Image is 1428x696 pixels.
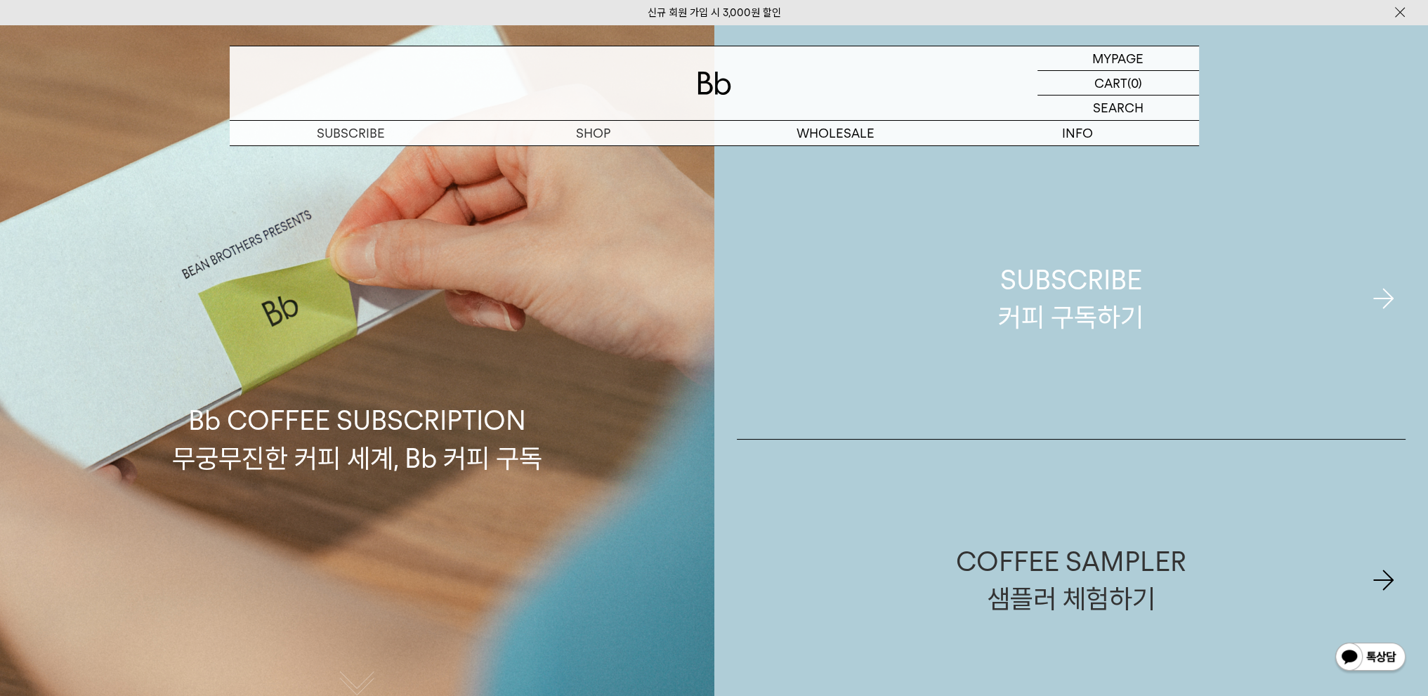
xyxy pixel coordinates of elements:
[697,72,731,95] img: 로고
[230,121,472,145] a: SUBSCRIBE
[1092,46,1144,70] p: MYPAGE
[1334,641,1407,675] img: 카카오톡 채널 1:1 채팅 버튼
[956,543,1186,617] div: COFFEE SAMPLER 샘플러 체험하기
[714,121,957,145] p: WHOLESALE
[1093,96,1144,120] p: SEARCH
[1094,71,1127,95] p: CART
[1037,46,1199,71] a: MYPAGE
[648,6,781,19] a: 신규 회원 가입 시 3,000원 할인
[1127,71,1142,95] p: (0)
[957,121,1199,145] p: INFO
[1037,71,1199,96] a: CART (0)
[998,261,1144,336] div: SUBSCRIBE 커피 구독하기
[172,268,542,476] p: Bb COFFEE SUBSCRIPTION 무궁무진한 커피 세계, Bb 커피 구독
[737,158,1406,439] a: SUBSCRIBE커피 구독하기
[472,121,714,145] a: SHOP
